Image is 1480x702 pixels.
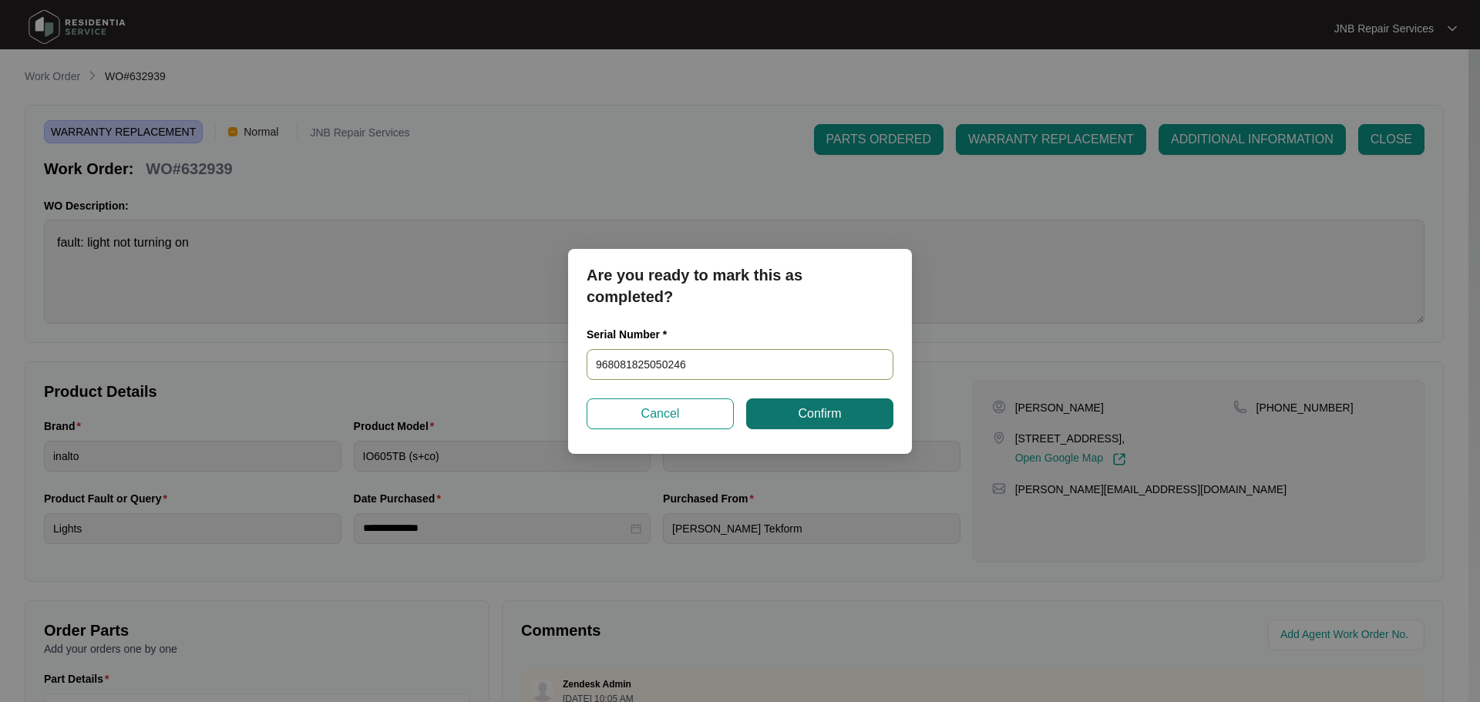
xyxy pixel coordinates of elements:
button: Cancel [587,398,734,429]
label: Serial Number * [587,327,678,342]
button: Confirm [746,398,893,429]
p: completed? [587,286,893,307]
span: Confirm [798,405,841,423]
span: Cancel [641,405,680,423]
p: Are you ready to mark this as [587,264,893,286]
